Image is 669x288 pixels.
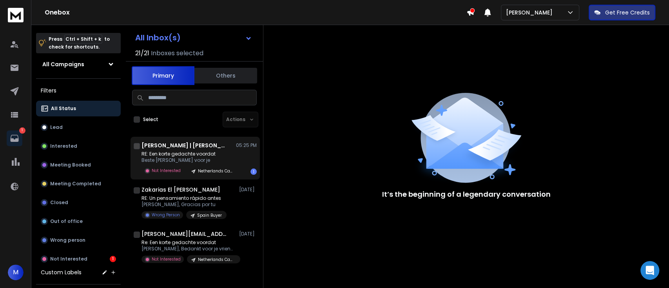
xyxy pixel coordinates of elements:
p: [PERSON_NAME], Gracias por tu [141,201,227,208]
p: Netherlands Campaign [198,257,236,263]
p: [DATE] [239,231,257,237]
span: Ctrl + Shift + k [64,34,102,43]
h1: [PERSON_NAME][EMAIL_ADDRESS][DOMAIN_NAME] [141,230,228,238]
a: 1 [7,130,22,146]
h1: All Campaigns [42,60,84,68]
p: [DATE] [239,187,257,193]
p: 05:25 PM [236,142,257,149]
p: Press to check for shortcuts. [49,35,110,51]
button: Not Interested1 [36,251,121,267]
h3: Filters [36,85,121,96]
h1: Zakarias El [PERSON_NAME] [141,186,220,194]
p: Meeting Booked [50,162,91,168]
p: Closed [50,199,68,206]
p: RE: Un pensamiento rápido antes [141,195,227,201]
p: Netherlands Campaign [198,168,236,174]
p: Wrong person [50,237,85,243]
p: Out of office [50,218,83,225]
label: Select [143,116,158,123]
p: Not Interested [152,256,181,262]
h1: Onebox [45,8,466,17]
button: Primary [132,66,194,85]
p: [PERSON_NAME], Bedankt voor je vriendelijke [141,246,236,252]
p: It’s the beginning of a legendary conversation [382,189,551,200]
button: Others [194,67,257,84]
button: Meeting Booked [36,157,121,173]
p: All Status [51,105,76,112]
p: [PERSON_NAME] [506,9,556,16]
p: Get Free Credits [605,9,650,16]
p: Wrong Person [152,212,180,218]
button: M [8,264,24,280]
button: All Campaigns [36,56,121,72]
p: Interested [50,143,77,149]
h3: Custom Labels [41,268,82,276]
h3: Inboxes selected [151,49,203,58]
div: 1 [110,256,116,262]
button: Closed [36,195,121,210]
p: Re: Een korte gedachte voordat [141,239,236,246]
p: Not Interested [50,256,87,262]
button: Wrong person [36,232,121,248]
p: Spain Buyer [197,212,222,218]
button: Meeting Completed [36,176,121,192]
p: 1 [19,127,25,134]
p: Meeting Completed [50,181,101,187]
div: Open Intercom Messenger [640,261,659,280]
button: Lead [36,120,121,135]
button: All Status [36,101,121,116]
span: 21 / 21 [135,49,149,58]
h1: All Inbox(s) [135,34,181,42]
p: RE: Een korte gedachte voordat [141,151,236,157]
div: 1 [250,168,257,175]
button: Interested [36,138,121,154]
p: Not Interested [152,168,181,174]
img: logo [8,8,24,22]
p: Lead [50,124,63,130]
button: Get Free Credits [589,5,655,20]
button: Out of office [36,214,121,229]
p: Beste [PERSON_NAME] voor je [141,157,236,163]
h1: [PERSON_NAME] | [PERSON_NAME] Textiles [141,141,228,149]
button: All Inbox(s) [129,30,258,45]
